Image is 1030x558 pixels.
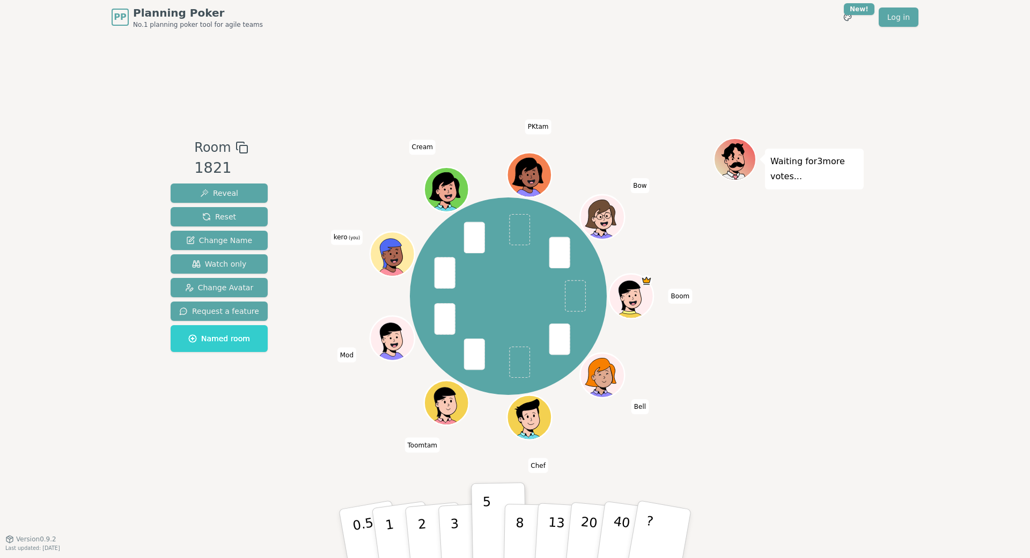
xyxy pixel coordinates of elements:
span: Watch only [192,259,247,269]
button: Click to change your avatar [372,233,414,275]
span: Click to change your name [668,289,693,304]
button: Reset [171,207,268,226]
span: Reset [202,211,236,222]
span: Room [194,138,231,157]
span: Boom is the host [641,275,652,287]
button: Named room [171,325,268,352]
a: Log in [879,8,918,27]
a: PPPlanning PokerNo.1 planning poker tool for agile teams [112,5,263,29]
button: Reveal [171,183,268,203]
span: Last updated: [DATE] [5,545,60,551]
span: (you) [348,236,360,240]
span: Click to change your name [405,437,440,452]
span: Change Name [186,235,252,246]
span: Click to change your name [331,230,363,245]
p: Waiting for 3 more votes... [770,154,858,184]
span: Click to change your name [525,119,551,134]
span: Request a feature [179,306,259,317]
span: Click to change your name [337,348,356,363]
span: Click to change your name [630,178,649,193]
span: Version 0.9.2 [16,535,56,544]
span: PP [114,11,126,24]
span: No.1 planning poker tool for agile teams [133,20,263,29]
div: New! [844,3,874,15]
span: Click to change your name [409,139,436,155]
button: Request a feature [171,302,268,321]
span: Change Avatar [185,282,254,293]
span: Planning Poker [133,5,263,20]
button: Watch only [171,254,268,274]
span: Click to change your name [528,458,548,473]
button: Change Name [171,231,268,250]
div: 1821 [194,157,248,179]
p: 5 [483,494,492,552]
button: Version0.9.2 [5,535,56,544]
span: Click to change your name [631,399,649,414]
span: Reveal [200,188,238,199]
button: Change Avatar [171,278,268,297]
span: Named room [188,333,250,344]
button: New! [838,8,857,27]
